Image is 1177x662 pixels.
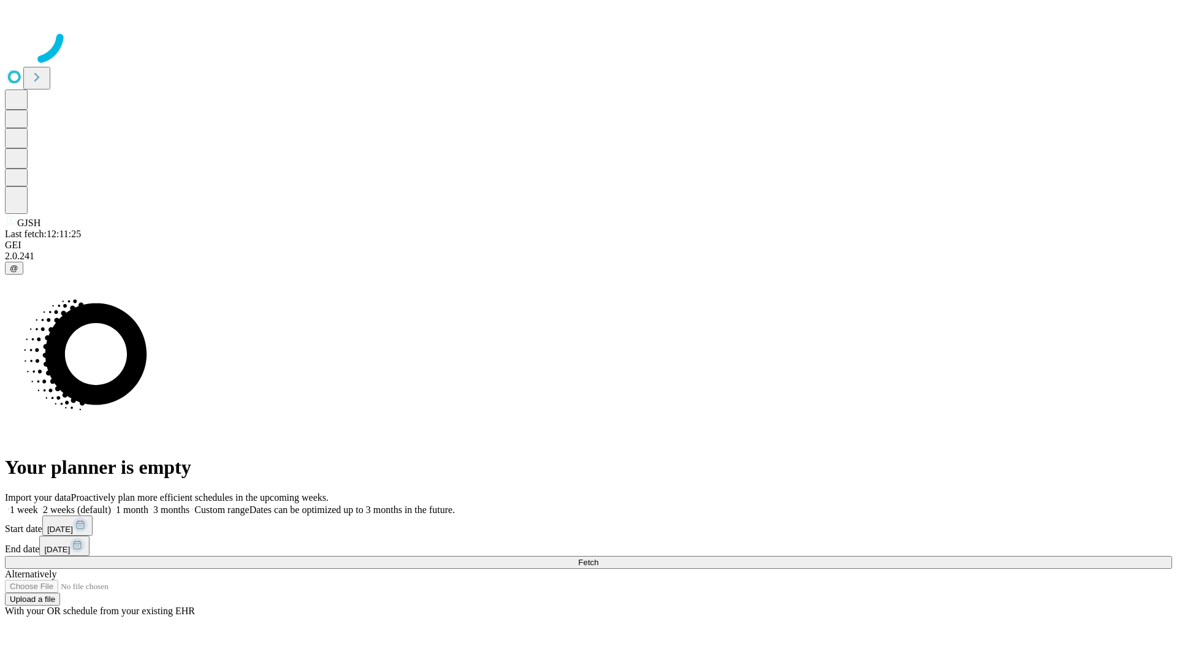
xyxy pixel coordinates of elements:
[10,264,18,273] span: @
[5,593,60,606] button: Upload a file
[116,504,148,515] span: 1 month
[153,504,189,515] span: 3 months
[47,525,73,534] span: [DATE]
[39,536,90,556] button: [DATE]
[5,569,56,579] span: Alternatively
[5,456,1172,479] h1: Your planner is empty
[5,240,1172,251] div: GEI
[249,504,455,515] span: Dates can be optimized up to 3 months in the future.
[194,504,249,515] span: Custom range
[5,229,81,239] span: Last fetch: 12:11:25
[42,516,93,536] button: [DATE]
[10,504,38,515] span: 1 week
[5,492,71,503] span: Import your data
[43,504,111,515] span: 2 weeks (default)
[5,516,1172,536] div: Start date
[5,251,1172,262] div: 2.0.241
[17,218,40,228] span: GJSH
[5,606,195,616] span: With your OR schedule from your existing EHR
[578,558,598,567] span: Fetch
[44,545,70,554] span: [DATE]
[5,536,1172,556] div: End date
[5,556,1172,569] button: Fetch
[71,492,329,503] span: Proactively plan more efficient schedules in the upcoming weeks.
[5,262,23,275] button: @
